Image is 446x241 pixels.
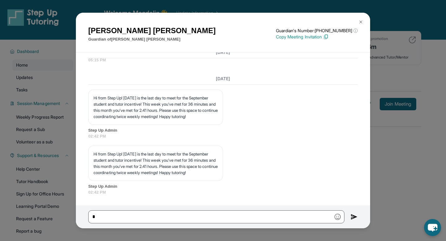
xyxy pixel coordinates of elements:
span: Step Up Admin [88,183,358,190]
button: chat-button [424,219,441,236]
img: Close Icon [358,20,363,24]
img: Send icon [351,213,358,221]
p: Hi from Step Up! [DATE] is the last day to meet for the September student and tutor incentive! Th... [94,151,218,176]
span: 02:42 PM [88,133,358,139]
img: Copy Icon [323,34,329,40]
p: Copy Meeting Invitation [276,34,358,40]
span: Step Up Admin [88,127,358,134]
span: 02:42 PM [88,189,358,195]
span: ⓘ [353,28,358,34]
h3: [DATE] [88,76,358,82]
span: 05:15 PM [88,57,358,63]
img: Emoji [334,214,341,220]
p: Guardian of [PERSON_NAME] [PERSON_NAME] [88,36,216,42]
p: Hi from Step Up! [DATE] is the last day to meet for the September student and tutor incentive! Th... [94,95,218,120]
h1: [PERSON_NAME] [PERSON_NAME] [88,25,216,36]
p: Guardian's Number: [PHONE_NUMBER] [276,28,358,34]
